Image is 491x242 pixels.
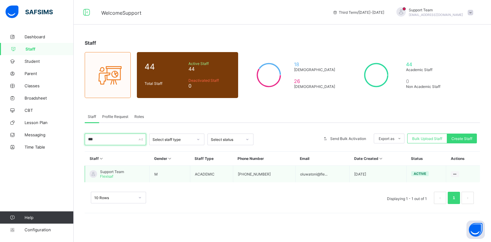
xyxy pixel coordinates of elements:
[350,152,406,166] th: Date Created
[134,114,144,119] span: Roles
[462,192,474,204] li: 下一页
[100,174,113,179] span: Flexisaf
[88,114,96,119] span: Staff
[295,166,350,183] td: oluwatoni@fle...
[188,78,230,83] span: Deactivated Staff
[25,215,73,220] span: Help
[25,108,74,113] span: CBT
[143,80,187,87] div: Total Staff
[330,136,366,141] span: Send Bulk Activation
[233,166,295,183] td: [PHONE_NUMBER]
[406,152,446,166] th: Status
[406,84,445,89] span: Non Academic Staff
[153,137,193,142] div: Select staff type
[406,67,445,72] span: Academic Staff
[100,169,124,174] span: Support Team
[102,114,128,119] span: Profile Request
[390,7,476,17] div: SupportTeam
[25,71,74,76] span: Parent
[6,6,53,18] img: safsims
[466,221,485,239] button: Open asap
[25,227,73,232] span: Configuration
[451,194,457,202] a: 1
[378,156,384,161] i: Sort in Ascending Order
[85,40,96,46] span: Staff
[25,96,74,100] span: Broadsheet
[414,172,426,176] span: active
[448,192,460,204] li: 1
[295,152,350,166] th: Email
[379,136,394,141] span: Export as
[294,78,338,84] span: 26
[188,61,230,66] span: Active Staff
[409,13,463,17] span: [EMAIL_ADDRESS][DOMAIN_NAME]
[94,195,135,200] div: 10 Rows
[462,192,474,204] button: next page
[382,192,431,204] li: Displaying 1 - 1 out of 1
[406,78,445,84] span: 0
[85,152,150,166] th: Staff
[25,120,74,125] span: Lesson Plan
[25,145,74,149] span: Time Table
[149,166,190,183] td: M
[188,66,230,72] span: 44
[434,192,446,204] button: prev page
[333,10,384,15] span: session/term information
[190,152,233,166] th: Staff Type
[406,61,445,67] span: 44
[233,152,295,166] th: Phone Number
[25,83,74,88] span: Classes
[25,34,74,39] span: Dashboard
[25,132,74,137] span: Messaging
[211,137,242,142] div: Select status
[434,192,446,204] li: 上一页
[294,67,338,72] span: [DEMOGRAPHIC_DATA]
[350,166,406,183] td: [DATE]
[294,61,338,67] span: 18
[99,156,104,161] i: Sort in Ascending Order
[409,8,463,12] span: Support Team
[412,136,442,141] span: Bulk Upload Staff
[188,83,230,89] span: 0
[149,152,190,166] th: Gender
[25,59,74,64] span: Student
[294,84,338,89] span: [DEMOGRAPHIC_DATA]
[446,152,480,166] th: Actions
[167,156,172,161] i: Sort in Ascending Order
[145,62,185,71] span: 44
[451,136,472,141] span: Create Staff
[25,47,74,51] span: Staff
[190,166,233,183] td: ACADEMIC
[101,10,141,16] span: Welcome Support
